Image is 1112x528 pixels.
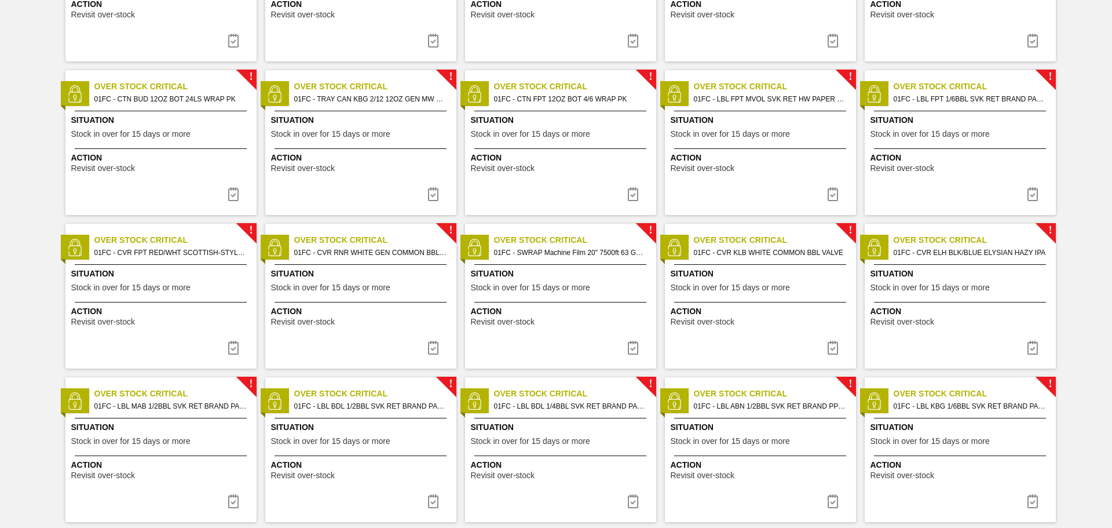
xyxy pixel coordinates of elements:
img: icon-task complete [626,187,640,201]
span: Revisit over-stock [870,318,934,326]
button: icon-task complete [419,490,447,513]
button: icon-task complete [419,336,447,359]
span: Over Stock Critical [494,81,656,93]
span: Over Stock Critical [894,234,1056,246]
span: Revisit over-stock [870,471,934,480]
img: status [665,392,683,410]
img: status [865,85,883,103]
button: icon-task complete [1019,490,1047,513]
span: ! [848,380,852,388]
img: status [466,392,483,410]
span: 01FC - LBL KBG 1/6BBL SVK RET BRAND PAPER #3 [894,400,1047,413]
img: status [865,392,883,410]
span: Over Stock Critical [494,388,656,400]
span: Stock in over for 15 days or more [671,437,790,446]
img: icon-task complete [426,494,440,508]
img: icon-task complete [826,341,840,355]
img: status [466,239,483,256]
img: status [266,392,283,410]
span: Over Stock Critical [694,81,856,93]
button: icon-task complete [419,29,447,52]
span: Situation [671,421,853,434]
span: Action [671,305,853,318]
span: Situation [71,114,254,126]
span: ! [848,226,852,235]
span: Situation [471,268,653,280]
span: Revisit over-stock [71,164,135,173]
button: icon-task complete [619,490,647,513]
span: Action [271,305,453,318]
div: Complete task: 6884584 [819,490,847,513]
div: Complete task: 6884582 [619,490,647,513]
span: Situation [271,268,453,280]
span: 01FC - LBL MAB 1/2BBL SVK RET BRAND PAPER #3 5.2% [94,400,247,413]
span: Stock in over for 15 days or more [271,130,390,139]
img: icon-task complete [1026,494,1040,508]
span: Action [271,459,453,471]
span: 01FC - CVR FPT RED/WHT SCOTTISH-STYLE ALE, [94,246,247,259]
button: icon-task complete [819,490,847,513]
img: icon-task complete [826,34,840,48]
button: icon-task complete [220,490,247,513]
span: Revisit over-stock [271,164,335,173]
img: status [266,239,283,256]
span: ! [249,380,253,388]
div: Complete task: 6884561 [1019,336,1047,359]
img: icon-task complete [626,34,640,48]
div: Complete task: 6884470 [419,183,447,206]
span: Action [271,152,453,164]
span: Situation [71,421,254,434]
div: Complete task: 6884574 [220,490,247,513]
div: Complete task: 6884483 [619,183,647,206]
span: Revisit over-stock [671,10,734,19]
span: Stock in over for 15 days or more [71,283,191,292]
span: Revisit over-stock [471,318,535,326]
span: Revisit over-stock [471,471,535,480]
img: icon-task complete [426,187,440,201]
button: icon-task complete [619,29,647,52]
img: status [266,85,283,103]
span: Revisit over-stock [71,471,135,480]
span: Over Stock Critical [694,234,856,246]
span: Action [671,459,853,471]
span: Revisit over-stock [71,318,135,326]
span: Action [471,459,653,471]
div: Complete task: 6884417 [220,183,247,206]
button: icon-task complete [1019,336,1047,359]
span: Action [471,305,653,318]
span: 01FC - CTN BUD 12OZ BOT 24LS WRAP PK [94,93,247,105]
span: Stock in over for 15 days or more [671,130,790,139]
div: Complete task: 6884578 [419,490,447,513]
span: Situation [471,114,653,126]
img: icon-task complete [226,341,240,355]
span: Revisit over-stock [671,471,734,480]
span: Situation [870,421,1053,434]
span: Revisit over-stock [671,318,734,326]
img: status [66,85,83,103]
button: icon-task complete [619,336,647,359]
span: ! [249,72,253,81]
span: ! [449,380,452,388]
span: 01FC - LBL FPT MVOL SVK RET HW PAPER 1224 #4 [694,93,847,105]
button: icon-task complete [619,183,647,206]
div: Complete task: 6884414 [619,29,647,52]
span: 01FC - CTN FPT 12OZ BOT 4/6 WRAP PK [494,93,647,105]
img: icon-task complete [226,494,240,508]
span: Action [471,152,653,164]
span: Action [671,152,853,164]
span: Action [870,152,1053,164]
span: Situation [271,114,453,126]
span: Over Stock Critical [294,388,456,400]
span: Revisit over-stock [671,164,734,173]
button: icon-task complete [1019,29,1047,52]
span: Action [71,305,254,318]
span: Over Stock Critical [94,81,257,93]
span: ! [249,226,253,235]
span: Stock in over for 15 days or more [471,130,590,139]
img: status [66,392,83,410]
span: Over Stock Critical [94,388,257,400]
span: Stock in over for 15 days or more [71,437,191,446]
span: 01FC - LBL ABN 1/2BBL SVK RET BRAND PPS #3 [694,400,847,413]
span: Situation [870,114,1053,126]
span: ! [848,72,852,81]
